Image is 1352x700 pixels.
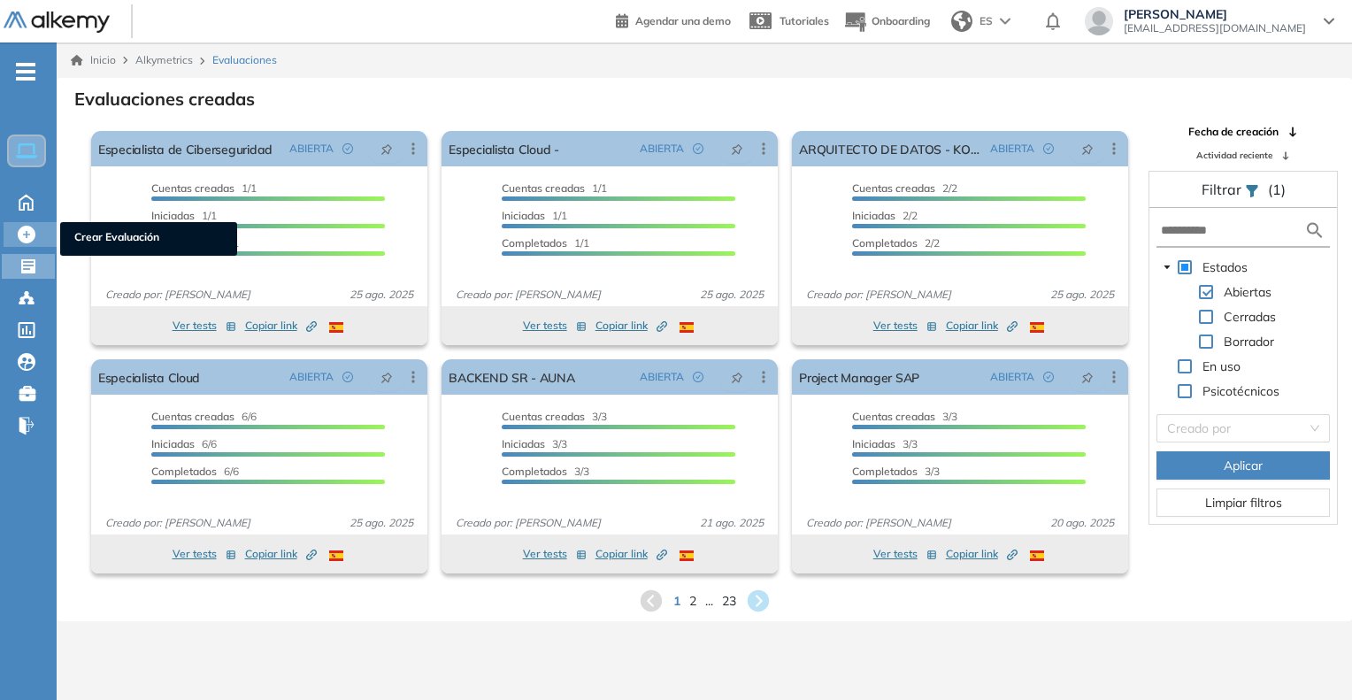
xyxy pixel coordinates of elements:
span: Creado por: [PERSON_NAME] [98,287,257,303]
span: 3/3 [502,465,589,478]
span: En uso [1202,358,1241,374]
img: ESP [680,550,694,561]
span: Cuentas creadas [852,181,935,195]
span: 25 ago. 2025 [342,515,420,531]
h3: Evaluaciones creadas [74,88,255,110]
span: Creado por: [PERSON_NAME] [449,515,608,531]
span: ... [705,592,713,611]
button: pushpin [367,135,406,163]
span: Onboarding [872,14,930,27]
span: check-circle [342,143,353,154]
span: Iniciadas [151,209,195,222]
img: ESP [329,322,343,333]
span: check-circle [342,372,353,382]
span: Copiar link [946,318,1018,334]
button: Copiar link [595,543,667,565]
span: Abiertas [1224,284,1271,300]
span: Creado por: [PERSON_NAME] [799,287,958,303]
span: 25 ago. 2025 [342,287,420,303]
span: 3/3 [502,410,607,423]
i: - [16,70,35,73]
img: Logo [4,12,110,34]
span: Cerradas [1220,306,1279,327]
span: Psicotécnicos [1202,383,1279,399]
span: 2/2 [852,181,957,195]
span: Agendar una demo [635,14,731,27]
span: ABIERTA [990,369,1034,385]
button: Ver tests [523,315,587,336]
span: 21 ago. 2025 [693,515,771,531]
span: ABIERTA [990,141,1034,157]
button: pushpin [1068,135,1107,163]
span: Borrador [1224,334,1274,350]
span: Completados [502,236,567,250]
span: check-circle [1043,143,1054,154]
img: ESP [329,550,343,561]
span: Fecha de creación [1188,124,1279,140]
span: 2 [689,592,696,611]
span: 23 [722,592,736,611]
a: Agendar una demo [616,9,731,30]
span: Filtrar [1202,181,1245,198]
span: Iniciadas [151,437,195,450]
span: pushpin [1081,142,1094,156]
button: Limpiar filtros [1156,488,1330,517]
span: 1/1 [502,209,567,222]
span: 2/2 [852,236,940,250]
button: Copiar link [595,315,667,336]
span: check-circle [693,372,703,382]
span: 1/1 [502,236,589,250]
span: Copiar link [595,546,667,562]
span: Cuentas creadas [502,410,585,423]
a: ARQUITECTO DE DATOS - KOMATZU [799,131,983,166]
span: Abiertas [1220,281,1275,303]
span: Copiar link [245,318,317,334]
span: Cerradas [1224,309,1276,325]
span: Completados [852,236,918,250]
a: Especialista de Ciberseguridad [98,131,273,166]
span: Cuentas creadas [151,410,234,423]
span: caret-down [1163,263,1171,272]
span: Borrador [1220,331,1278,352]
button: Ver tests [173,543,236,565]
span: Crear Evaluación [74,229,223,249]
span: 2/2 [852,209,918,222]
span: Cuentas creadas [852,410,935,423]
span: 1/1 [502,181,607,195]
span: 1 [673,592,680,611]
span: pushpin [1081,370,1094,384]
span: Estados [1199,257,1251,278]
a: Project Manager SAP [799,359,919,395]
span: 25 ago. 2025 [1043,287,1121,303]
button: Aplicar [1156,451,1330,480]
span: Creado por: [PERSON_NAME] [449,287,608,303]
button: Copiar link [245,543,317,565]
span: Creado por: [PERSON_NAME] [799,515,958,531]
span: Tutoriales [780,14,829,27]
span: (1) [1268,179,1286,200]
span: Alkymetrics [135,53,193,66]
span: En uso [1199,356,1244,377]
span: 6/6 [151,410,257,423]
span: Cuentas creadas [502,181,585,195]
button: pushpin [718,135,757,163]
span: Completados [852,465,918,478]
span: pushpin [380,370,393,384]
span: Iniciadas [502,209,545,222]
span: Iniciadas [852,209,895,222]
button: Ver tests [873,315,937,336]
button: Copiar link [946,315,1018,336]
span: Creado por: [PERSON_NAME] [98,515,257,531]
span: Copiar link [595,318,667,334]
span: ABIERTA [640,369,684,385]
span: 3/3 [852,437,918,450]
span: 1/1 [151,209,217,222]
span: ES [979,13,993,29]
span: pushpin [731,142,743,156]
span: 20 ago. 2025 [1043,515,1121,531]
img: ESP [1030,322,1044,333]
span: Iniciadas [852,437,895,450]
button: Copiar link [245,315,317,336]
span: 1/1 [151,181,257,195]
span: Completados [151,465,217,478]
